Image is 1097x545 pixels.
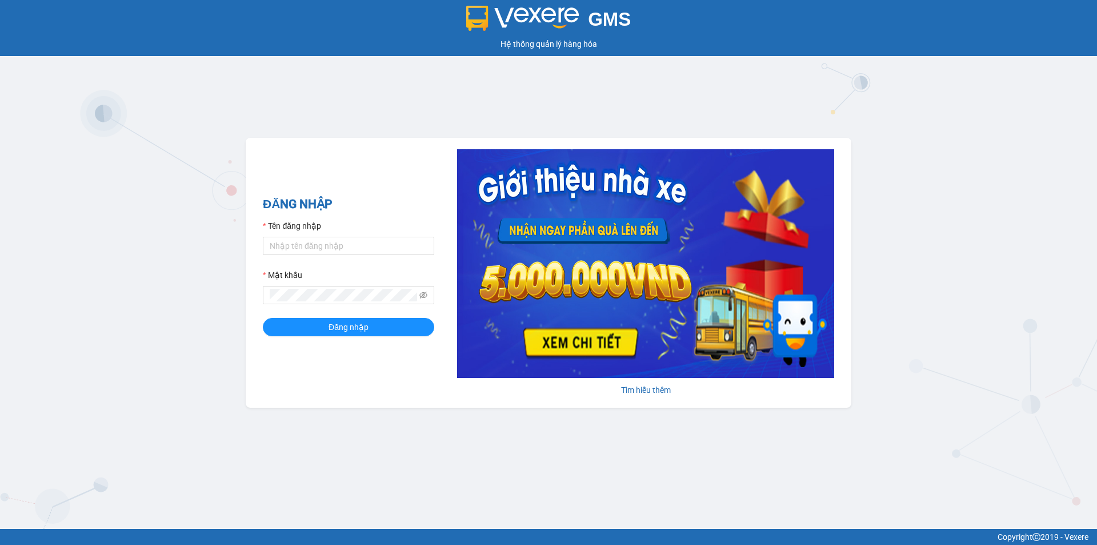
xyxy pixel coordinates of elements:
img: logo 2 [466,6,579,31]
label: Mật khẩu [263,269,302,281]
div: Copyright 2019 - Vexere [9,531,1088,543]
span: eye-invisible [419,291,427,299]
input: Tên đăng nhập [263,237,434,255]
div: Hệ thống quản lý hàng hóa [3,38,1094,50]
span: GMS [588,9,631,30]
button: Đăng nhập [263,318,434,336]
input: Mật khẩu [270,289,417,301]
div: Tìm hiểu thêm [457,384,834,396]
a: GMS [466,17,631,26]
label: Tên đăng nhập [263,220,321,232]
img: banner-0 [457,149,834,378]
h2: ĐĂNG NHẬP [263,195,434,214]
span: copyright [1032,533,1040,541]
span: Đăng nhập [329,321,369,333]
